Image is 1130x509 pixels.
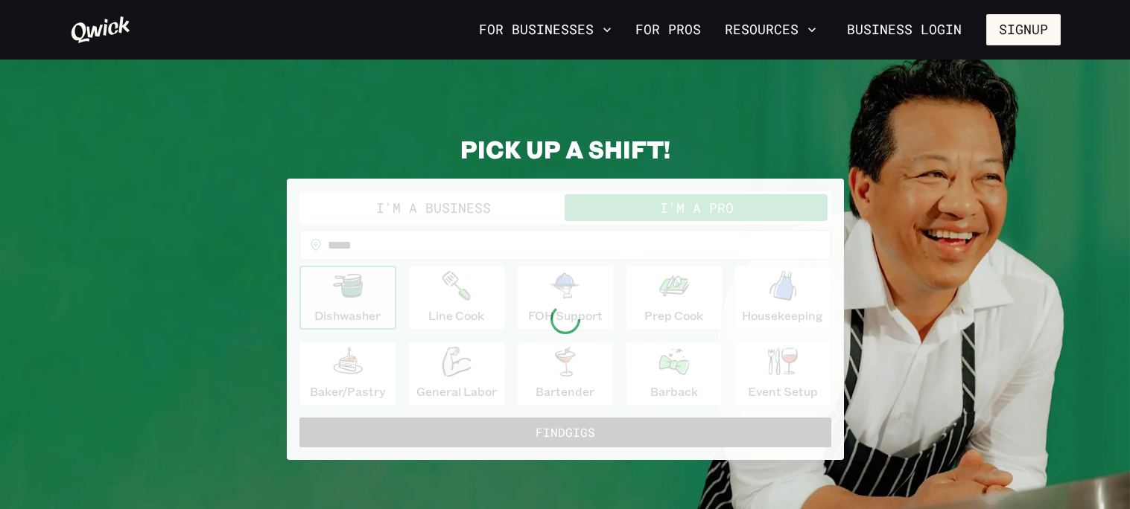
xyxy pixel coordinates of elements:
button: Resources [719,17,822,42]
a: For Pros [629,17,707,42]
button: Signup [986,14,1061,45]
a: Business Login [834,14,974,45]
button: For Businesses [473,17,618,42]
h2: PICK UP A SHIFT! [287,134,844,164]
